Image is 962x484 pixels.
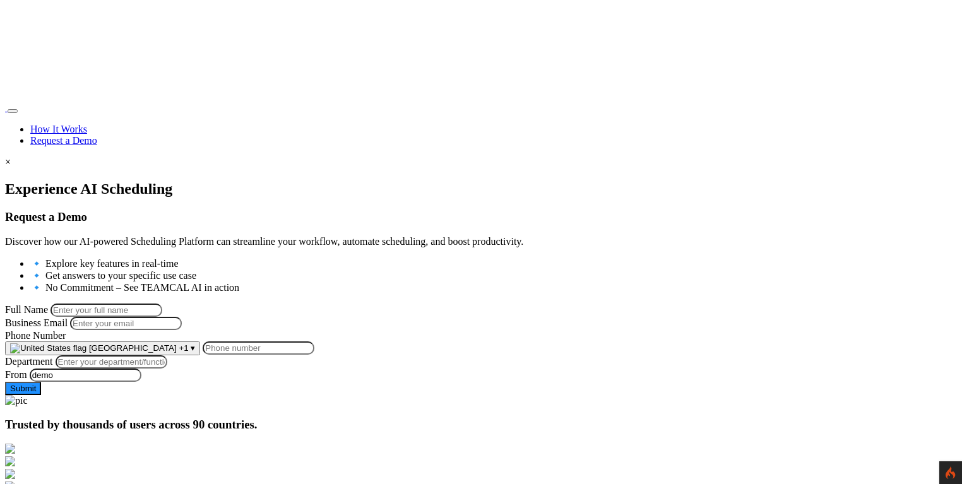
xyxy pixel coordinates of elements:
[5,395,28,406] img: pic
[5,356,53,367] label: Department
[5,210,957,224] h3: Request a Demo
[50,304,162,317] input: Name must only contain letters and spaces
[56,355,167,369] input: Enter your department/function
[5,330,66,341] label: Phone Number
[30,135,97,146] a: Request a Demo
[5,444,15,454] img: http-den-ev.de-.png
[8,109,18,113] button: Toggle navigation
[5,456,15,466] img: http-supreme.co.in-%E2%80%931.png
[5,382,41,395] button: Submit
[203,341,314,355] input: Phone number
[30,281,957,293] li: 🔹 No Commitment – See TEAMCAL AI in action
[30,124,87,134] a: How It Works
[5,369,27,380] label: From
[5,418,957,432] h3: Trusted by thousands of users across 90 countries.
[30,257,957,269] li: 🔹 Explore key features in real-time
[5,304,48,315] label: Full Name
[30,269,957,281] li: 🔹 Get answers to your specific use case
[70,317,182,330] input: Enter your email
[10,343,86,353] img: United States flag
[5,156,957,168] div: ×
[191,343,195,353] span: ▾
[5,236,957,247] p: Discover how our AI-powered Scheduling Platform can streamline your workflow, automate scheduling...
[179,343,188,353] span: +1
[5,180,957,198] h1: Experience AI Scheduling
[5,469,15,479] img: https-ample.co.in-.png
[5,341,200,355] button: [GEOGRAPHIC_DATA] +1 ▾
[5,317,68,328] label: Business Email
[89,343,177,353] span: [GEOGRAPHIC_DATA]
